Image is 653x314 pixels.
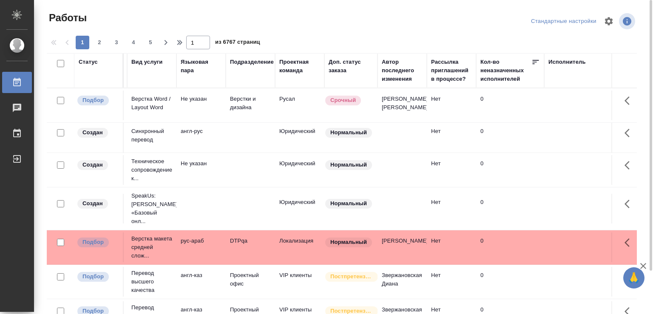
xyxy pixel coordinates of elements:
[427,91,476,120] td: Нет
[226,232,275,262] td: DTPqa
[378,267,427,297] td: Звержановская Диана
[619,123,640,143] button: Здесь прячутся важные кнопки
[131,157,172,183] p: Техническое сопровождение к...
[330,96,356,105] p: Срочный
[275,232,324,262] td: Локализация
[427,123,476,153] td: Нет
[82,128,103,137] p: Создан
[279,58,320,75] div: Проектная команда
[329,58,373,75] div: Доп. статус заказа
[476,123,544,153] td: 0
[623,267,644,289] button: 🙏
[77,198,119,209] div: Заказ еще не согласован с клиентом, искать исполнителей рано
[131,58,163,66] div: Вид услуги
[427,194,476,223] td: Нет
[548,58,586,66] div: Исполнитель
[181,58,221,75] div: Языковая пара
[93,36,106,49] button: 2
[82,238,104,246] p: Подбор
[226,91,275,120] td: Верстки и дизайна
[330,128,367,137] p: Нормальный
[619,91,640,111] button: Здесь прячутся важные кнопки
[82,272,104,281] p: Подбор
[476,232,544,262] td: 0
[131,127,172,144] p: Синхронный перевод
[427,267,476,297] td: Нет
[275,91,324,120] td: Русал
[82,96,104,105] p: Подбор
[144,36,157,49] button: 5
[427,232,476,262] td: Нет
[77,159,119,171] div: Заказ еще не согласован с клиентом, искать исполнителей рано
[427,155,476,185] td: Нет
[215,37,260,49] span: из 6767 страниц
[330,199,367,208] p: Нормальный
[330,272,373,281] p: Постпретензионный
[79,58,98,66] div: Статус
[431,58,472,83] div: Рассылка приглашений в процессе?
[110,36,123,49] button: 3
[131,95,172,112] p: Верстка Word / Layout Word
[476,155,544,185] td: 0
[127,36,140,49] button: 4
[176,91,226,120] td: Не указан
[599,11,619,31] span: Настроить таблицу
[77,271,119,283] div: Можно подбирать исполнителей
[176,232,226,262] td: рус-араб
[382,58,423,83] div: Автор последнего изменения
[330,161,367,169] p: Нормальный
[378,91,427,120] td: [PERSON_NAME] [PERSON_NAME]
[176,123,226,153] td: англ-рус
[226,267,275,297] td: Проектный офис
[480,58,531,83] div: Кол-во неназначенных исполнителей
[275,123,324,153] td: Юридический
[82,161,103,169] p: Создан
[275,194,324,223] td: Юридический
[619,194,640,214] button: Здесь прячутся важные кнопки
[619,13,637,29] span: Посмотреть информацию
[176,155,226,185] td: Не указан
[476,267,544,297] td: 0
[275,155,324,185] td: Юридический
[619,155,640,175] button: Здесь прячутся важные кнопки
[131,192,172,226] p: SpeakUs: [PERSON_NAME] «Базовый онл...
[330,238,367,246] p: Нормальный
[77,127,119,139] div: Заказ еще не согласован с клиентом, искать исполнителей рано
[619,232,640,253] button: Здесь прячутся важные кнопки
[275,267,324,297] td: VIP клиенты
[230,58,274,66] div: Подразделение
[378,232,427,262] td: [PERSON_NAME]
[131,235,172,260] p: Верстка макета средней слож...
[93,38,106,47] span: 2
[47,11,87,25] span: Работы
[82,199,103,208] p: Создан
[131,269,172,294] p: Перевод высшего качества
[144,38,157,47] span: 5
[619,267,640,287] button: Здесь прячутся важные кнопки
[77,95,119,106] div: Можно подбирать исполнителей
[77,237,119,248] div: Можно подбирать исполнителей
[176,267,226,297] td: англ-каз
[476,91,544,120] td: 0
[627,269,641,287] span: 🙏
[110,38,123,47] span: 3
[529,15,599,28] div: split button
[127,38,140,47] span: 4
[476,194,544,223] td: 0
